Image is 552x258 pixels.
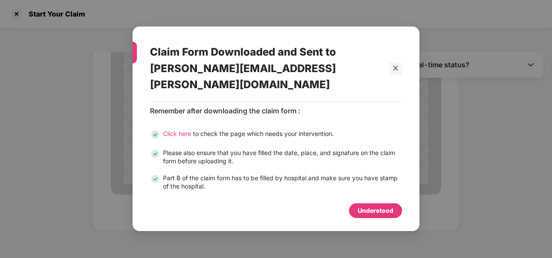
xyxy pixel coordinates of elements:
[150,149,160,159] img: svg+xml;base64,PHN2ZyB3aWR0aD0iMjQiIGhlaWdodD0iMjQiIHZpZXdCb3g9IjAgMCAyNCAyNCIgZmlsbD0ibm9uZSIgeG...
[163,130,191,138] span: Click here
[392,66,399,72] span: close
[163,130,334,140] div: to check the page which needs your intervention.
[150,35,381,102] div: Claim Form Downloaded and Sent to [PERSON_NAME][EMAIL_ADDRESS][PERSON_NAME][DOMAIN_NAME]
[163,149,402,165] div: Please also ensure that you have filled the date, place, and signature on the claim form before u...
[150,107,402,116] div: Remember after downloading the claim form :
[163,174,402,191] div: Part B of the claim form has to be filled by hospital and make sure you have stamp of the hospital.
[150,130,160,140] img: svg+xml;base64,PHN2ZyB3aWR0aD0iMjQiIGhlaWdodD0iMjQiIHZpZXdCb3g9IjAgMCAyNCAyNCIgZmlsbD0ibm9uZSIgeG...
[150,174,160,185] img: svg+xml;base64,PHN2ZyB3aWR0aD0iMjQiIGhlaWdodD0iMjQiIHZpZXdCb3g9IjAgMCAyNCAyNCIgZmlsbD0ibm9uZSIgeG...
[358,206,393,216] div: Understood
